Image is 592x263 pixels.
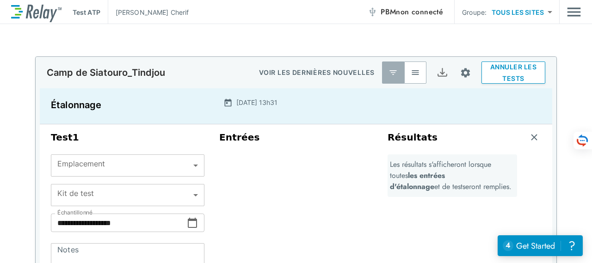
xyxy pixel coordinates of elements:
[498,235,583,256] iframe: Centre de ressources
[236,98,277,106] font: [DATE] 13h31
[390,181,434,192] font: d'étalonnage
[390,159,491,181] font: Les résultats s'afficheront lorsque toutes
[490,63,536,82] font: ANNULER LES TESTS
[171,8,189,16] font: Cherif
[492,8,544,16] font: TOUS LES SITES
[73,132,79,143] font: 1
[567,3,581,21] button: Menu principal
[57,209,92,216] font: Échantillonné
[411,68,420,77] img: Tout voir
[116,8,169,16] font: [PERSON_NAME]
[73,8,100,16] font: Test ATP
[431,61,453,84] button: Exporter
[259,68,375,76] font: VOIR LES DERNIÈRES NOUVELLES
[396,6,443,17] font: non connecté
[408,170,445,181] font: les entrées
[47,67,166,78] font: Camp de Siatouro_Tindjou
[437,67,448,79] img: Icône d'exportation
[453,61,478,85] button: Configuration du site
[223,98,233,107] img: Icône de calendrier
[381,6,396,17] font: PBM
[434,181,462,192] font: et de test
[460,67,471,79] img: Icône Paramètres
[462,8,487,16] font: Groupe:
[481,61,545,84] button: ANNULER LES TESTS
[364,3,447,21] button: PBMnon connecté
[51,214,187,232] input: Choisissez la date, la date sélectionnée est le 17 septembre 2025
[388,68,398,77] img: Dernier
[219,132,260,143] font: Entrées
[368,7,377,17] img: Icône hors ligne
[530,133,539,142] img: Retirer
[567,3,581,21] img: Icône de tiroir
[388,132,438,143] font: Résultats
[11,2,62,22] img: Relais LuminUltra
[462,181,512,192] font: seront remplies.
[51,99,102,110] font: Étalonnage
[51,132,73,143] font: Test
